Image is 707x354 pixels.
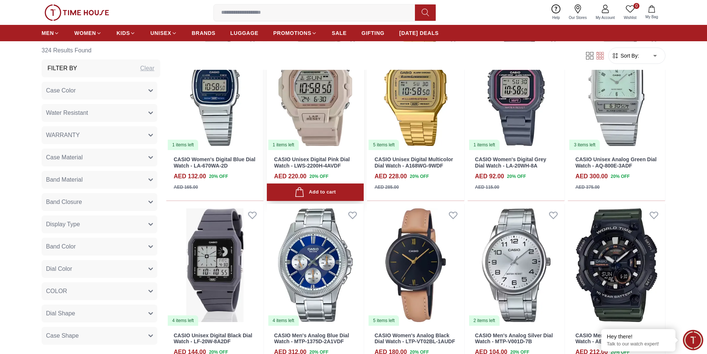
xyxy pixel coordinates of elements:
[568,28,665,151] a: CASIO Unisex Analog Green Dial Watch - AQ-800E-3ADF3 items left
[274,172,307,181] h4: AED 220.00
[150,26,177,40] a: UNISEX
[369,140,399,150] div: 5 items left
[117,29,130,37] span: KIDS
[174,332,252,345] a: CASIO Unisex Digital Black Dial Watch - LF-20W-8A2DF
[475,156,546,169] a: CASIO Women's Digital Grey Dial Watch - LA-20WH-8A
[268,140,299,150] div: 1 items left
[42,282,157,300] button: COLOR
[42,29,54,37] span: MEN
[621,15,639,20] span: Wishlist
[361,29,384,37] span: GIFTING
[575,184,599,191] div: AED 375.00
[42,305,157,322] button: Dial Shape
[192,29,216,37] span: BRANDS
[42,82,157,100] button: Case Color
[46,153,83,162] span: Case Material
[74,26,102,40] a: WOMEN
[46,220,80,229] span: Display Type
[268,315,299,326] div: 4 items left
[42,149,157,166] button: Case Material
[468,28,565,151] img: CASIO Women's Digital Grey Dial Watch - LA-20WH-8A
[42,171,157,189] button: Band Material
[46,86,76,95] span: Case Color
[42,215,157,233] button: Display Type
[568,204,665,327] img: CASIO Men's Analog Black Dial Watch - AEQ-110W-3A
[310,173,328,180] span: 20 % OFF
[468,204,565,327] img: CASIO Men's Analog Silver Dial Watch - MTP-V001D-7B
[374,172,407,181] h4: AED 228.00
[42,104,157,122] button: Water Resistant
[42,42,160,59] h6: 324 Results Found
[174,156,255,169] a: CASIO Women's Digital Blue Dial Watch - LA-670WA-2D
[46,264,72,273] span: Dial Color
[230,26,259,40] a: LUGGAGE
[168,315,198,326] div: 4 items left
[468,204,565,327] a: CASIO Men's Analog Silver Dial Watch - MTP-V001D-7B2 items left
[634,3,639,9] span: 0
[361,26,384,40] a: GIFTING
[46,242,76,251] span: Band Color
[166,204,264,327] img: CASIO Unisex Digital Black Dial Watch - LF-20W-8A2DF
[469,315,500,326] div: 2 items left
[367,28,464,151] img: CASIO Unisex Digital Multicolor Dial Watch - A168WG-9WDF
[46,108,88,117] span: Water Resistant
[267,204,364,327] a: CASIO Men's Analog Blue Dial Watch - MTP-1375D-2A1VDF4 items left
[117,26,135,40] a: KIDS
[48,64,77,73] h3: Filter By
[374,332,455,345] a: CASIO Women's Analog Black Dial Watch - LTP-VT02BL-1AUDF
[507,173,526,180] span: 20 % OFF
[42,193,157,211] button: Band Closure
[209,173,228,180] span: 20 % OFF
[642,14,661,20] span: My Bag
[367,28,464,151] a: CASIO Unisex Digital Multicolor Dial Watch - A168WG-9WDF5 items left
[468,28,565,151] a: CASIO Women's Digital Grey Dial Watch - LA-20WH-8A1 items left
[46,198,82,207] span: Band Closure
[46,309,75,318] span: Dial Shape
[140,64,154,73] div: Clear
[166,28,264,151] img: CASIO Women's Digital Blue Dial Watch - LA-670WA-2D
[569,140,600,150] div: 3 items left
[683,330,703,350] div: Chat Widget
[549,15,563,20] span: Help
[42,327,157,345] button: Case Shape
[332,29,347,37] span: SALE
[332,26,347,40] a: SALE
[295,187,336,197] div: Add to cart
[174,172,206,181] h4: AED 132.00
[166,204,264,327] a: CASIO Unisex Digital Black Dial Watch - LF-20W-8A2DF4 items left
[74,29,96,37] span: WOMEN
[374,184,399,191] div: AED 285.00
[274,332,349,345] a: CASIO Men's Analog Blue Dial Watch - MTP-1375D-2A1VDF
[46,131,80,140] span: WARRANTY
[367,204,464,327] img: CASIO Women's Analog Black Dial Watch - LTP-VT02BL-1AUDF
[374,156,453,169] a: CASIO Unisex Digital Multicolor Dial Watch - A168WG-9WDF
[274,156,350,169] a: CASIO Unisex Digital Pink Dial Watch - LWS-2200H-4AVDF
[575,172,608,181] h4: AED 300.00
[369,315,399,326] div: 5 items left
[42,238,157,256] button: Band Color
[42,260,157,278] button: Dial Color
[475,332,553,345] a: CASIO Men's Analog Silver Dial Watch - MTP-V001D-7B
[612,52,639,59] button: Sort By:
[607,341,670,347] p: Talk to our watch expert!
[267,204,364,327] img: CASIO Men's Analog Blue Dial Watch - MTP-1375D-2A1VDF
[273,29,311,37] span: PROMOTIONS
[174,184,198,191] div: AED 165.00
[192,26,216,40] a: BRANDS
[267,184,364,201] button: Add to cart
[399,26,439,40] a: [DATE] DEALS
[367,204,464,327] a: CASIO Women's Analog Black Dial Watch - LTP-VT02BL-1AUDF5 items left
[267,28,364,151] img: CASIO Unisex Digital Pink Dial Watch - LWS-2200H-4AVDF
[168,140,198,150] div: 1 items left
[475,184,499,191] div: AED 115.00
[611,173,630,180] span: 20 % OFF
[566,15,590,20] span: Our Stores
[42,26,59,40] a: MEN
[46,331,79,340] span: Case Shape
[619,52,639,59] span: Sort By:
[399,29,439,37] span: [DATE] DEALS
[166,28,264,151] a: CASIO Women's Digital Blue Dial Watch - LA-670WA-2D1 items left
[46,175,83,184] span: Band Material
[150,29,171,37] span: UNISEX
